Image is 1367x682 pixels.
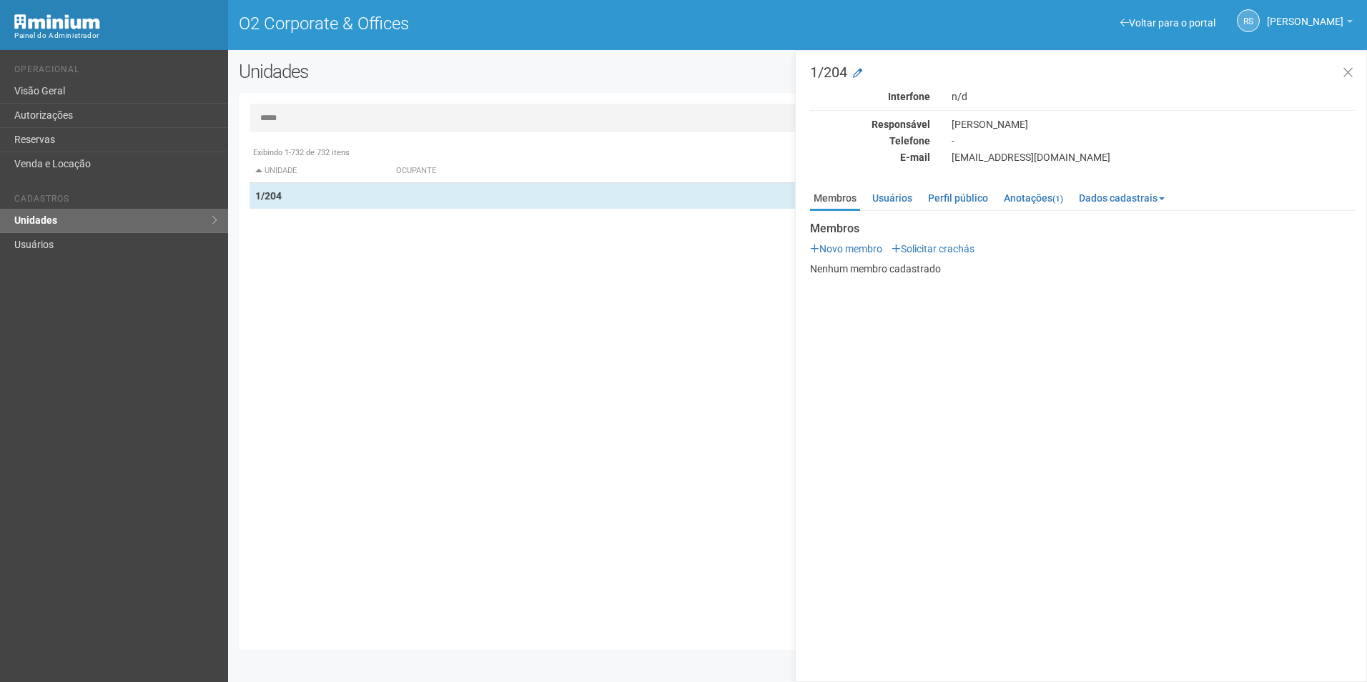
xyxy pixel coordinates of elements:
[239,14,787,33] h1: O2 Corporate & Offices
[810,187,860,211] a: Membros
[869,187,916,209] a: Usuários
[941,118,1366,131] div: [PERSON_NAME]
[255,190,282,202] strong: 1/204
[1267,18,1353,29] a: [PERSON_NAME]
[239,61,692,82] h2: Unidades
[799,118,941,131] div: Responsável
[250,147,1346,159] div: Exibindo 1-732 de 732 itens
[810,222,1356,235] strong: Membros
[14,64,217,79] li: Operacional
[1052,194,1063,204] small: (1)
[14,14,100,29] img: Minium
[810,262,1356,275] p: Nenhum membro cadastrado
[250,159,390,183] th: Unidade: activate to sort column descending
[14,194,217,209] li: Cadastros
[810,243,882,254] a: Novo membro
[1237,9,1260,32] a: RS
[941,134,1366,147] div: -
[14,29,217,42] div: Painel do Administrador
[799,151,941,164] div: E-mail
[941,90,1366,103] div: n/d
[799,134,941,147] div: Telefone
[853,66,862,81] a: Modificar a unidade
[1120,17,1215,29] a: Voltar para o portal
[1000,187,1067,209] a: Anotações(1)
[924,187,992,209] a: Perfil público
[1267,2,1343,27] span: Rayssa Soares Ribeiro
[810,65,1356,79] h3: 1/204
[799,90,941,103] div: Interfone
[390,159,874,183] th: Ocupante: activate to sort column ascending
[1075,187,1168,209] a: Dados cadastrais
[892,243,974,254] a: Solicitar crachás
[941,151,1366,164] div: [EMAIL_ADDRESS][DOMAIN_NAME]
